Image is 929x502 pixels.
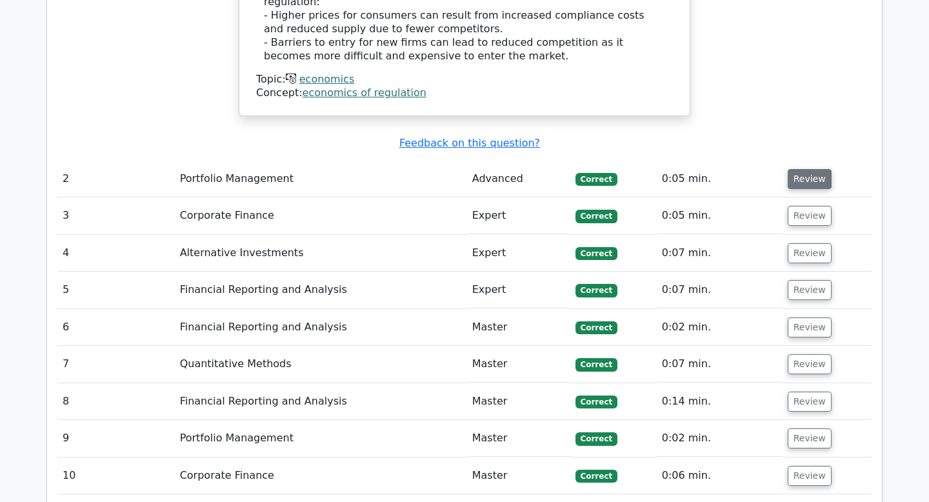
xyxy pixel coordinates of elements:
td: Expert [467,235,570,272]
button: Review [788,169,832,189]
td: 0:02 min. [657,309,783,346]
td: Financial Reporting and Analysis [175,272,467,308]
button: Review [788,243,832,263]
td: 5 [57,272,175,308]
span: Correct [575,321,617,334]
td: Expert [467,272,570,308]
td: Alternative Investments [175,235,467,272]
td: 7 [57,346,175,383]
td: Advanced [467,161,570,197]
td: 6 [57,309,175,346]
td: 0:07 min. [657,235,783,272]
div: Concept: [256,86,673,100]
td: 8 [57,383,175,420]
td: Portfolio Management [175,420,467,457]
td: 0:14 min. [657,383,783,420]
button: Review [788,392,832,412]
span: Correct [575,284,617,297]
td: Master [467,383,570,420]
span: Correct [575,396,617,408]
td: Corporate Finance [175,197,467,234]
td: 10 [57,457,175,494]
td: 0:02 min. [657,420,783,457]
button: Review [788,466,832,486]
div: Topic: [256,73,673,86]
span: Correct [575,358,617,371]
td: Master [467,346,570,383]
td: Quantitative Methods [175,346,467,383]
button: Review [788,280,832,300]
td: 0:07 min. [657,272,783,308]
td: Corporate Finance [175,457,467,494]
a: economics [299,73,355,85]
td: Portfolio Management [175,161,467,197]
td: Master [467,420,570,457]
td: Financial Reporting and Analysis [175,309,467,346]
td: Expert [467,197,570,234]
span: Correct [575,210,617,223]
td: 4 [57,235,175,272]
a: Feedback on this question? [399,137,540,149]
td: 9 [57,420,175,457]
span: Correct [575,173,617,186]
td: 0:07 min. [657,346,783,383]
button: Review [788,428,832,448]
td: 0:05 min. [657,161,783,197]
button: Review [788,354,832,374]
a: economics of regulation [303,86,426,99]
span: Correct [575,432,617,445]
td: 0:05 min. [657,197,783,234]
td: 2 [57,161,175,197]
button: Review [788,317,832,337]
td: 3 [57,197,175,234]
td: Master [467,309,570,346]
td: Master [467,457,570,494]
span: Correct [575,247,617,260]
td: Financial Reporting and Analysis [175,383,467,420]
button: Review [788,206,832,226]
td: 0:06 min. [657,457,783,494]
span: Correct [575,470,617,483]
